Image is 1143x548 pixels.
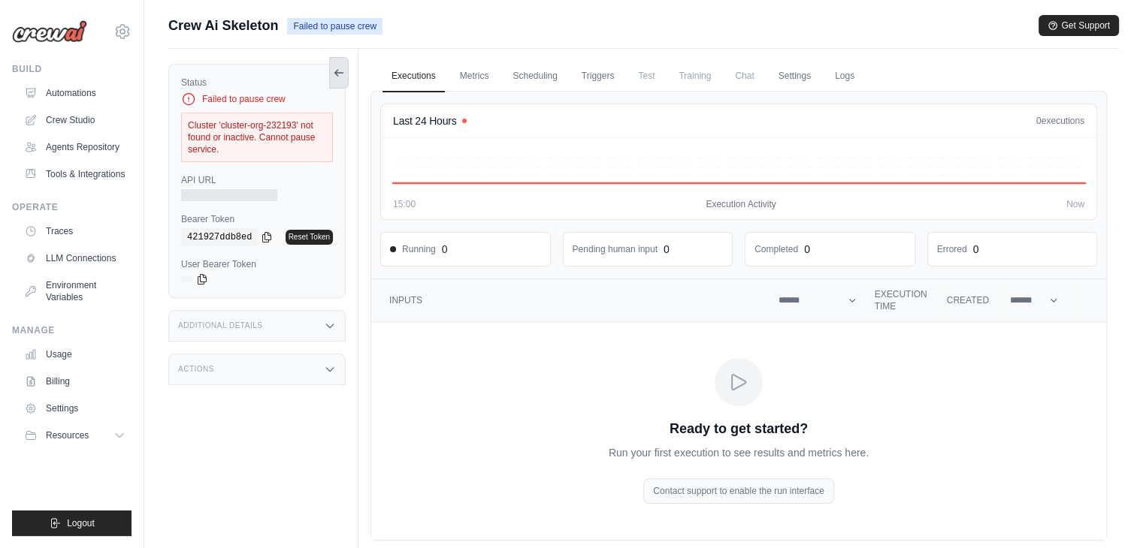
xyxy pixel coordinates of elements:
[573,243,658,255] dd: Pending human input
[1036,115,1084,127] div: executions
[804,242,810,257] div: 0
[178,321,262,330] h3: Additional Details
[46,429,89,441] span: Resources
[18,135,132,159] a: Agents Repository
[1066,198,1084,210] span: Now
[664,242,670,257] div: 0
[286,230,333,245] a: Reset Token
[12,324,132,336] div: Manage
[706,198,776,210] span: Execution Activity
[670,61,720,91] span: Training is not available until the deployment is complete
[12,201,132,213] div: Operate
[12,20,87,43] img: Logo
[390,243,436,255] span: Running
[866,279,938,322] th: Execution Time
[451,61,498,92] a: Metrics
[178,365,214,374] h3: Actions
[393,113,456,128] h4: Last 24 Hours
[18,162,132,186] a: Tools & Integrations
[371,279,1106,540] section: Crew executions table
[181,228,258,246] code: 421927ddb8ed
[12,63,132,75] div: Build
[18,423,132,447] button: Resources
[18,246,132,270] a: LLM Connections
[770,61,820,92] a: Settings
[383,61,445,92] a: Executions
[629,61,664,91] span: Test
[393,198,416,210] span: 15:00
[12,510,132,536] button: Logout
[287,18,383,35] span: Failed to pause crew
[168,15,278,36] span: Crew Ai Skeleton
[181,92,333,107] div: Failed to pause crew
[181,213,333,225] label: Bearer Token
[1039,15,1119,36] button: Get Support
[573,61,624,92] a: Triggers
[18,396,132,420] a: Settings
[181,113,333,162] div: Cluster 'cluster-org-232193' not found or inactive. Cannot pause service.
[371,279,770,322] th: Inputs
[18,219,132,243] a: Traces
[938,279,998,322] th: Created
[181,77,333,89] label: Status
[754,243,798,255] dd: Completed
[18,369,132,393] a: Billing
[67,517,95,529] span: Logout
[826,61,863,92] a: Logs
[18,273,132,309] a: Environment Variables
[442,242,448,257] div: 0
[726,61,763,91] span: Chat is not available until the deployment is complete
[973,242,979,257] div: 0
[937,243,967,255] dd: Errored
[18,108,132,132] a: Crew Studio
[503,61,566,92] a: Scheduling
[1036,116,1042,126] span: 0
[670,418,808,439] p: Ready to get started?
[609,445,869,460] p: Run your first execution to see results and metrics here.
[181,174,333,186] label: API URL
[643,478,833,504] div: Contact support to enable the run interface
[18,342,132,366] a: Usage
[181,258,333,270] label: User Bearer Token
[18,81,132,105] a: Automations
